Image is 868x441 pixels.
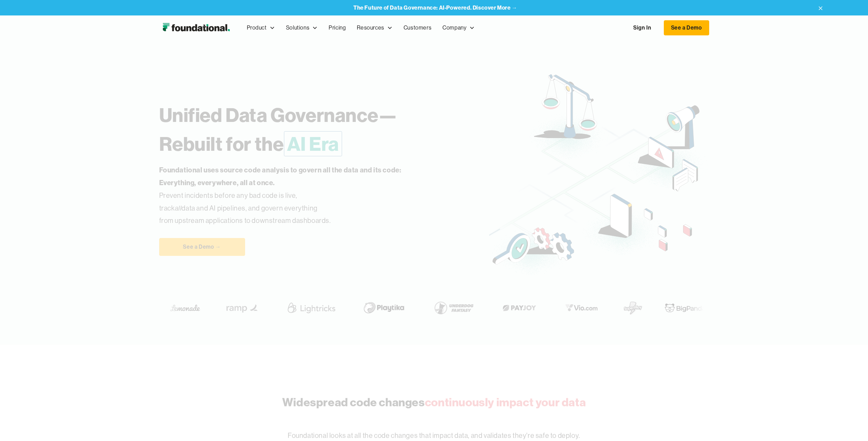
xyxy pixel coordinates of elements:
a: Customers [398,16,437,39]
img: Payjoy [499,303,539,313]
img: Vio.com [561,303,601,313]
h2: Widespread code changes [282,394,586,410]
div: Solutions [281,16,323,39]
img: Foundational Logo [159,21,233,35]
img: Lemonade [169,303,199,313]
em: all [175,204,182,212]
h1: Unified Data Governance— Rebuilt for the [159,101,489,158]
span: continuously impact your data [425,395,586,409]
a: Pricing [323,16,351,39]
img: Underdog Fantasy [430,298,477,317]
img: BigPanda [664,303,705,313]
div: Product [247,23,267,32]
a: The Future of Data Governance: AI-Powered. Discover More → [353,4,517,11]
a: See a Demo → [159,238,245,256]
span: AI Era [284,131,342,156]
img: Lightricks [285,298,337,317]
div: Resources [351,16,398,39]
strong: Foundational uses source code analysis to govern all the data and its code: Everything, everywher... [159,166,402,187]
img: SuperPlay [623,298,642,317]
div: Company [437,16,480,39]
p: Prevent incidents before any bad code is live, track data and AI pipelines, and govern everything... [159,164,423,227]
a: See a Demo [664,20,709,35]
div: Solutions [286,23,309,32]
div: Product [241,16,281,39]
img: Ramp [221,298,263,317]
a: home [159,21,233,35]
img: Playtika [359,298,408,317]
a: Sign In [626,21,658,35]
div: Company [442,23,466,32]
div: Resources [357,23,384,32]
